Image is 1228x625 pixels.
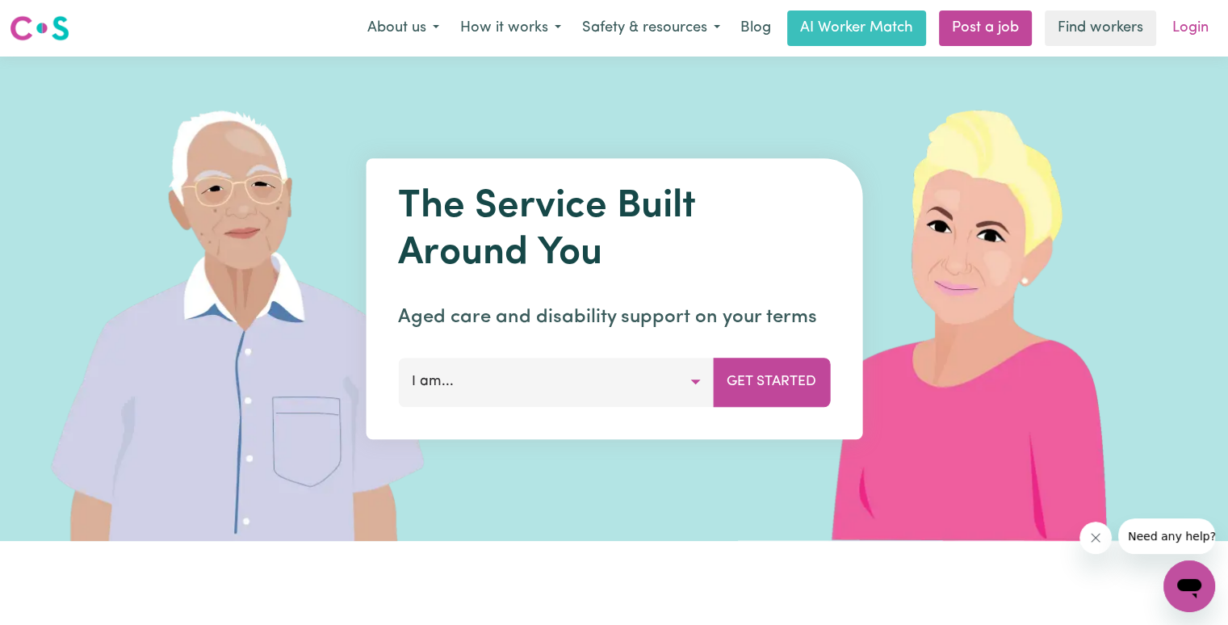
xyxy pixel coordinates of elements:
button: Safety & resources [572,11,731,45]
iframe: Close message [1079,522,1112,554]
a: AI Worker Match [787,10,926,46]
a: Post a job [939,10,1032,46]
p: Aged care and disability support on your terms [398,303,830,332]
button: Get Started [713,358,830,406]
span: Need any help? [10,11,98,24]
button: About us [357,11,450,45]
a: Find workers [1045,10,1156,46]
a: Login [1163,10,1218,46]
a: Blog [731,10,781,46]
button: How it works [450,11,572,45]
button: I am... [398,358,714,406]
a: Careseekers logo [10,10,69,47]
img: Careseekers logo [10,14,69,43]
iframe: Button to launch messaging window [1163,560,1215,612]
h1: The Service Built Around You [398,184,830,277]
iframe: Message from company [1118,518,1215,554]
